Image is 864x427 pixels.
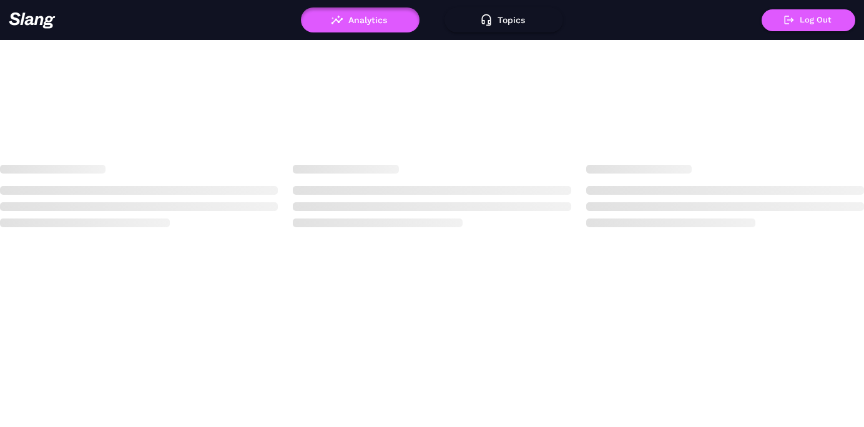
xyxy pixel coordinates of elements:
[9,12,56,29] img: 623511267c55cb56e2f2a487_logo2.png
[301,15,420,24] a: Analytics
[762,9,855,31] button: Log Out
[444,7,563,32] button: Topics
[301,7,420,32] button: Analytics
